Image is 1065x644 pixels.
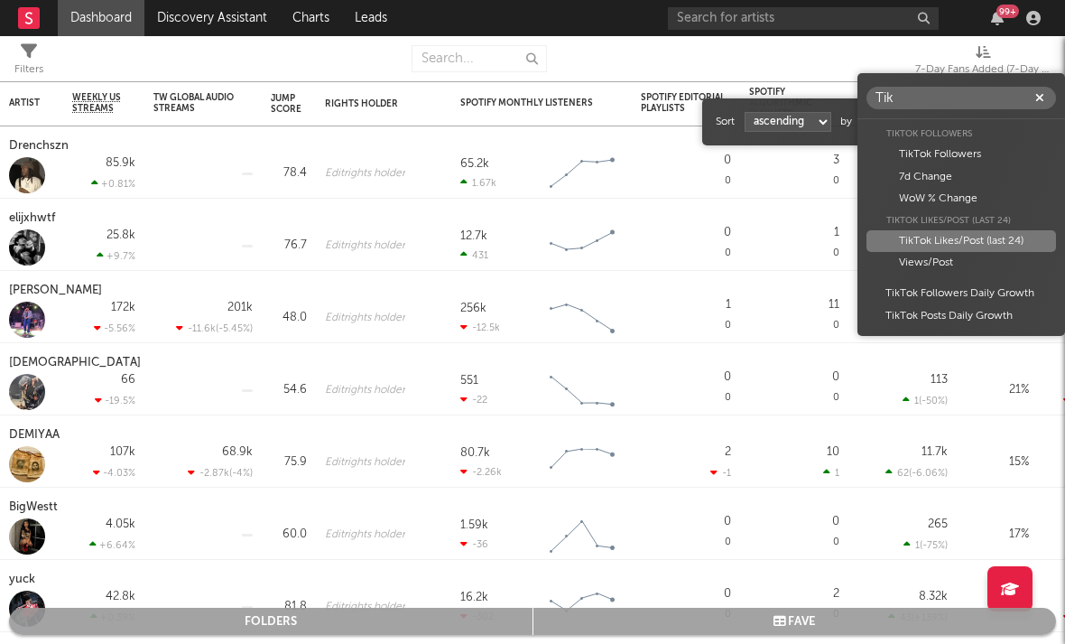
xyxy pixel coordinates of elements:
[866,87,1056,109] input: Search...
[866,305,1056,327] div: TikTok Posts Daily Growth
[866,230,1056,252] div: TikTok Likes/Post (last 24)
[866,252,1056,274] div: Views/Post
[866,283,1056,304] div: TikTok Followers Daily Growth
[866,188,1056,210] div: WoW % Change
[866,210,1056,230] div: TikTok Likes/Post (last 24)
[866,166,1056,188] div: 7d Change
[866,124,1056,144] div: TikTok Followers
[866,144,1056,165] div: TikTok Followers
